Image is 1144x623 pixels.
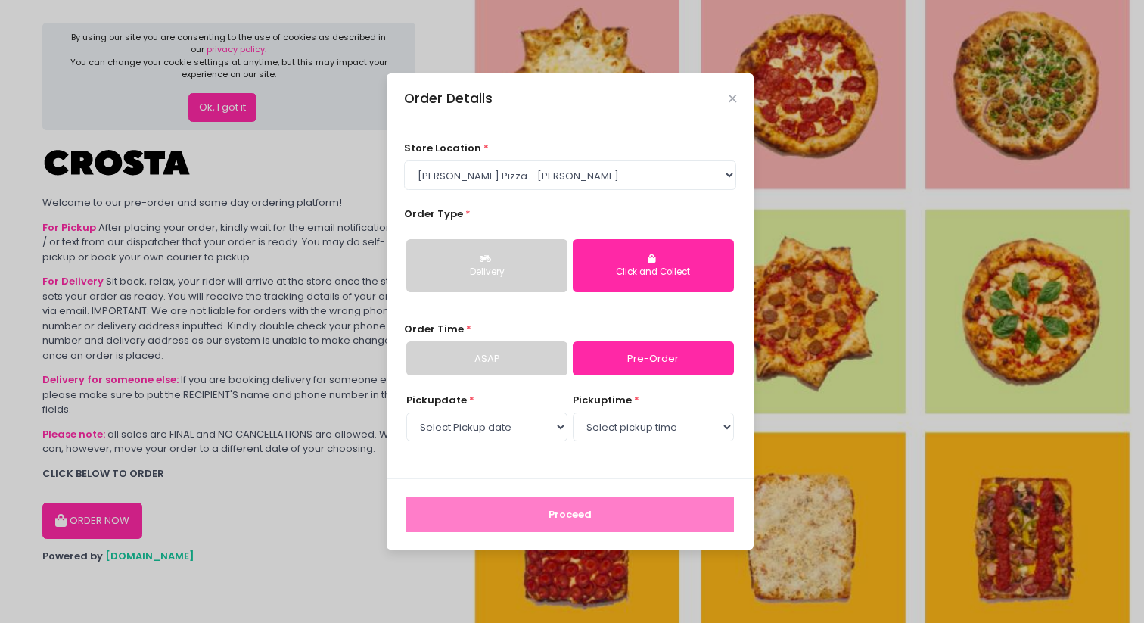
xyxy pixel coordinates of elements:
button: Close [729,95,736,102]
span: Order Time [404,322,464,336]
span: Pickup date [406,393,467,407]
button: Delivery [406,239,567,292]
span: Order Type [404,207,463,221]
a: Pre-Order [573,341,734,376]
div: Click and Collect [583,266,723,279]
div: Delivery [417,266,557,279]
a: ASAP [406,341,567,376]
span: store location [404,141,481,155]
button: Proceed [406,497,734,533]
div: Order Details [404,89,493,108]
span: pickup time [573,393,632,407]
button: Click and Collect [573,239,734,292]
